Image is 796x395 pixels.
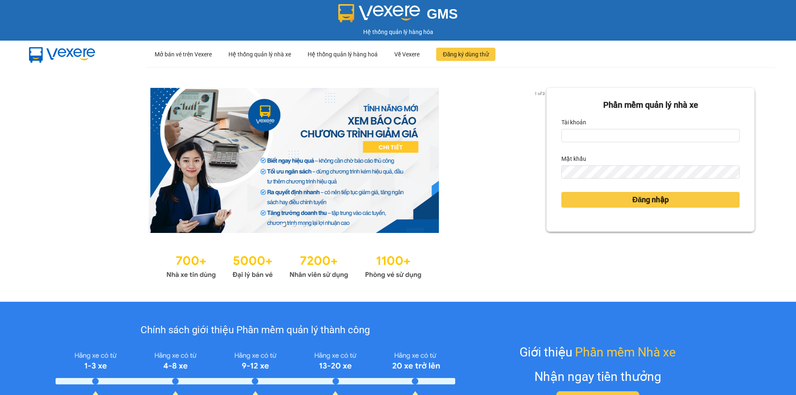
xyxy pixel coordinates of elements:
span: Đăng nhập [632,194,669,206]
button: previous slide / item [41,88,53,233]
div: Giới thiệu [519,342,676,362]
li: slide item 2 [292,223,296,226]
div: Mở bán vé trên Vexere [155,41,212,68]
img: Statistics.png [166,250,422,281]
img: mbUUG5Q.png [21,41,104,68]
button: Đăng ký dùng thử [436,48,495,61]
button: Đăng nhập [561,192,740,208]
li: slide item 3 [302,223,306,226]
label: Mật khẩu [561,152,586,165]
div: Hệ thống quản lý hàng hóa [2,27,794,36]
div: Nhận ngay tiền thưởng [534,367,661,386]
span: Đăng ký dùng thử [443,50,489,59]
button: next slide / item [535,88,546,233]
input: Tài khoản [561,129,740,142]
img: logo 2 [338,4,420,22]
span: GMS [427,6,458,22]
div: Phần mềm quản lý nhà xe [561,99,740,111]
li: slide item 1 [282,223,286,226]
div: Chính sách giới thiệu Phần mềm quản lý thành công [56,322,455,338]
a: GMS [338,12,458,19]
div: Hệ thống quản lý hàng hoá [308,41,378,68]
span: Phần mềm Nhà xe [575,342,676,362]
input: Mật khẩu [561,165,740,179]
div: Về Vexere [394,41,420,68]
label: Tài khoản [561,116,586,129]
p: 1 of 3 [532,88,546,99]
div: Hệ thống quản lý nhà xe [228,41,291,68]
